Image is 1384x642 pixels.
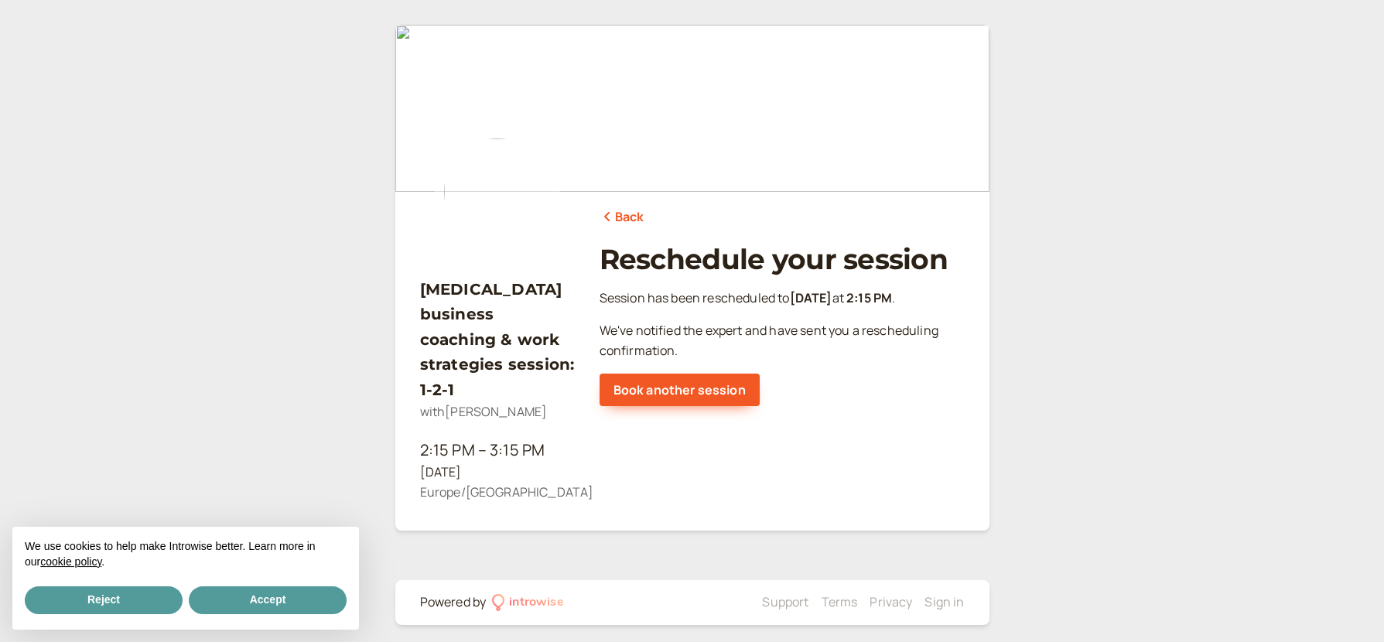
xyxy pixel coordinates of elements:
[821,593,857,610] a: Terms
[25,586,183,614] button: Reject
[12,527,359,583] div: We use cookies to help make Introwise better. Learn more in our .
[789,289,832,306] b: [DATE]
[600,374,760,406] a: Book another session
[600,243,965,276] h1: Reschedule your session
[600,207,644,227] a: Back
[762,593,808,610] a: Support
[870,593,912,610] a: Privacy
[492,592,564,613] a: introwise
[420,483,575,503] div: Europe/[GEOGRAPHIC_DATA]
[420,277,575,402] h3: [MEDICAL_DATA] business coaching & work strategies session: 1-2-1
[420,592,487,613] div: Powered by
[420,403,548,420] span: with [PERSON_NAME]
[420,438,575,463] div: 2:15 PM – 3:15 PM
[509,592,563,613] div: introwise
[40,555,101,568] a: cookie policy
[600,289,965,309] p: Session has been rescheduled to at .
[600,321,965,361] p: We've notified the expert and have sent you a rescheduling confirmation.
[189,586,347,614] button: Accept
[420,463,575,483] div: [DATE]
[924,593,964,610] a: Sign in
[846,289,892,306] b: 2:15 PM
